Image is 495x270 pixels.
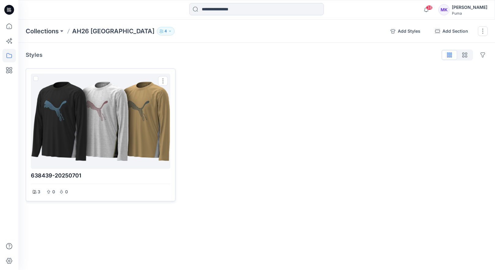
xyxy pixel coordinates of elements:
[478,50,488,60] button: Options
[52,188,55,195] p: 0
[430,26,473,36] button: Add Section
[158,76,168,86] button: Options
[31,171,170,180] p: 638439-20250701
[438,4,449,15] div: MK
[65,188,68,195] p: 0
[38,188,40,195] p: 3
[164,28,167,35] p: 4
[72,27,154,35] p: AH26 [GEOGRAPHIC_DATA]
[26,68,175,201] div: 638439-20250701300Options
[157,27,175,35] button: 4
[386,26,425,36] button: Add Styles
[26,27,59,35] a: Collections
[426,5,433,10] span: 38
[26,51,42,59] p: Styles
[452,11,487,16] div: Puma
[452,4,487,11] div: [PERSON_NAME]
